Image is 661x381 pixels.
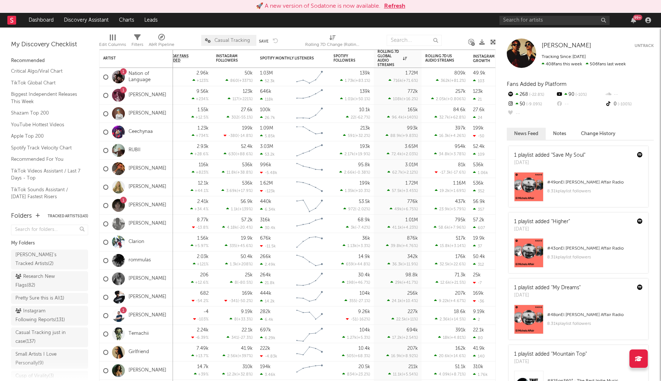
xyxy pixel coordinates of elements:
[192,133,209,138] div: +734 %
[405,144,418,149] div: 3.65M
[635,42,654,50] button: Untrack
[434,115,466,120] div: ( )
[388,97,418,101] div: ( )
[129,202,166,208] a: [PERSON_NAME]
[355,152,369,156] span: +19.9 %
[192,78,209,83] div: +123 %
[403,189,417,193] span: +3.45 %
[441,79,450,83] span: 362k
[197,218,209,222] div: 8.77k
[473,97,482,102] div: 21
[434,207,466,211] div: ( )
[356,171,369,175] span: -0.38 %
[542,42,591,50] a: [PERSON_NAME]
[447,97,465,101] span: +0.806 %
[387,115,418,120] div: ( )
[11,121,81,129] a: YouTube Hottest Videos
[129,367,166,374] a: [PERSON_NAME]
[168,54,198,63] span: 7-Day Fans Added
[129,257,151,264] a: rommulas
[355,97,369,101] span: +50.1 %
[394,207,402,211] span: 49k
[408,108,418,112] div: 165k
[514,159,585,167] div: [DATE]
[390,134,401,138] span: 88.9k
[48,214,88,218] button: Tracked Artists(143)
[407,126,418,131] div: 993k
[99,40,126,49] div: Edit Columns
[499,16,610,25] input: Search for artists
[139,13,163,28] a: Leads
[551,285,581,290] a: "My Dreams"
[343,207,370,211] div: ( )
[129,221,166,227] a: [PERSON_NAME]
[408,89,418,94] div: 772k
[451,189,465,193] span: +1.69 %
[15,307,67,324] div: Instagram Following Reports ( 131 )
[243,89,253,94] div: 123k
[242,126,253,131] div: 199k
[260,134,275,138] div: 5.85k
[343,133,370,138] div: ( )
[239,134,252,138] span: -14.8 %
[149,31,174,52] div: A&R Pipeline
[631,17,636,23] button: 99+
[11,155,81,163] a: Recommended For You
[260,56,315,61] div: Spotify Monthly Listeners
[260,97,273,102] div: 118k
[473,207,484,212] div: 357
[392,189,402,193] span: 57.5k
[293,141,326,160] svg: Chart title
[453,108,466,112] div: 84.6k
[228,97,253,101] div: ( )
[293,68,326,86] svg: Chart title
[507,81,567,87] span: Fans Added by Platform
[227,115,253,120] div: ( )
[551,219,570,224] a: "Higher"
[191,188,209,193] div: +44.1 %
[473,199,485,204] div: 56.9k
[507,128,546,140] button: News Feed
[358,218,370,222] div: 68.9k
[239,116,252,120] span: -55.1 %
[11,67,81,75] a: Critical Algo/Viral Chart
[355,79,369,83] span: +83.1 %
[348,207,355,211] span: 972
[455,199,466,204] div: 437k
[11,250,88,269] a: [PERSON_NAME]'s Tracked Artists(2)
[241,108,253,112] div: 27.6k
[192,170,209,175] div: +823 %
[232,97,238,101] span: 117
[425,54,455,63] div: Rolling 7D US Audio Streams
[260,144,273,149] div: 3.03M
[15,272,67,290] div: Research New Flags ( 82 )
[196,71,209,76] div: 2.96k
[242,181,253,186] div: 536k
[15,251,67,268] div: [PERSON_NAME]'s Tracked Artists ( 2 )
[473,115,483,120] div: 24
[359,108,370,112] div: 10.1k
[440,171,451,175] span: -17.3k
[509,172,648,207] a: #49onEl [PERSON_NAME] Affair Radio8.31kplaylist followers
[216,54,242,63] div: Instagram Followers
[11,109,81,117] a: Shazam Top 200
[453,181,466,186] div: 1.16M
[473,152,485,157] div: 109
[190,207,209,211] div: +34.4 %
[260,218,270,222] div: 316k
[473,189,484,193] div: 352
[392,171,402,175] span: 62.7k
[436,78,466,83] div: ( )
[378,50,407,67] div: Rolling 7D Global Audio Streams
[509,305,648,340] a: #48onEl [PERSON_NAME] Affair Radio8.31kplaylist followers
[386,133,418,138] div: ( )
[231,207,238,211] span: 1.1k
[407,199,418,204] div: 776k
[391,152,402,156] span: 72.4k
[256,2,380,11] div: 🚀 A new version of Sodatone is now available.
[197,144,209,149] div: 2.93k
[546,128,574,140] button: Notes
[305,31,360,52] div: Rolling 7D Change (Rolling 7D Global Audio Streams)
[198,181,209,186] div: 12.1k
[403,97,417,101] span: +16.2 %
